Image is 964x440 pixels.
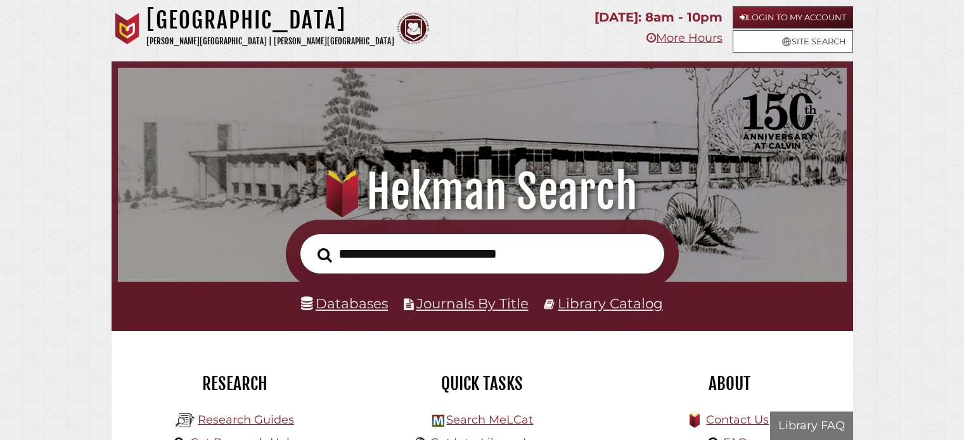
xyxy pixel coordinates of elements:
i: Search [318,247,332,262]
img: Hekman Library Logo [432,415,444,427]
a: Research Guides [198,413,294,427]
button: Search [311,244,338,266]
a: Databases [301,295,388,311]
a: Journals By Title [416,295,529,311]
p: [PERSON_NAME][GEOGRAPHIC_DATA] | [PERSON_NAME][GEOGRAPHIC_DATA] [146,34,394,49]
img: Hekman Library Logo [176,411,195,430]
a: More Hours [646,31,723,45]
p: [DATE]: 8am - 10pm [594,6,723,28]
a: Library Catalog [558,295,663,311]
a: Site Search [733,30,853,53]
a: Login to My Account [733,6,853,28]
h1: Hekman Search [132,164,832,220]
h2: About [615,373,844,394]
h1: [GEOGRAPHIC_DATA] [146,6,394,34]
img: Calvin University [112,13,143,44]
img: Calvin Theological Seminary [397,13,429,44]
a: Contact Us [706,413,769,427]
h2: Quick Tasks [368,373,596,394]
h2: Research [121,373,349,394]
a: Search MeLCat [446,413,533,427]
